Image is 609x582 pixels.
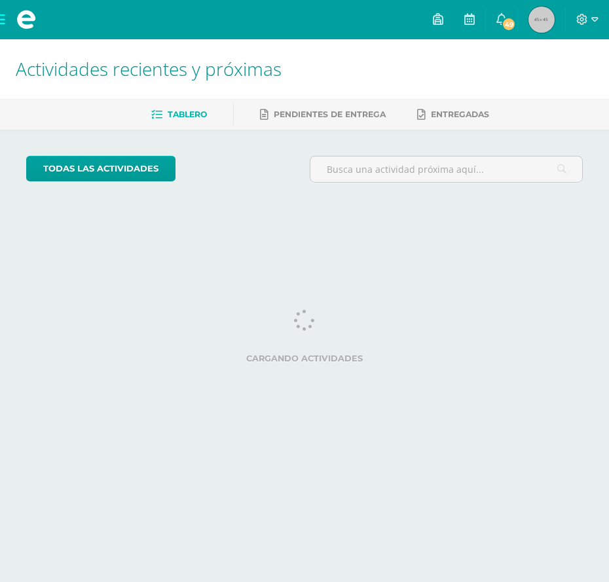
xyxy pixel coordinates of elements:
span: Actividades recientes y próximas [16,56,282,81]
span: 49 [502,17,516,31]
a: todas las Actividades [26,156,175,181]
input: Busca una actividad próxima aquí... [310,156,582,182]
span: Tablero [168,109,207,119]
a: Entregadas [417,104,489,125]
span: Pendientes de entrega [274,109,386,119]
a: Pendientes de entrega [260,104,386,125]
a: Tablero [151,104,207,125]
label: Cargando actividades [26,354,583,363]
span: Entregadas [431,109,489,119]
img: 45x45 [528,7,555,33]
